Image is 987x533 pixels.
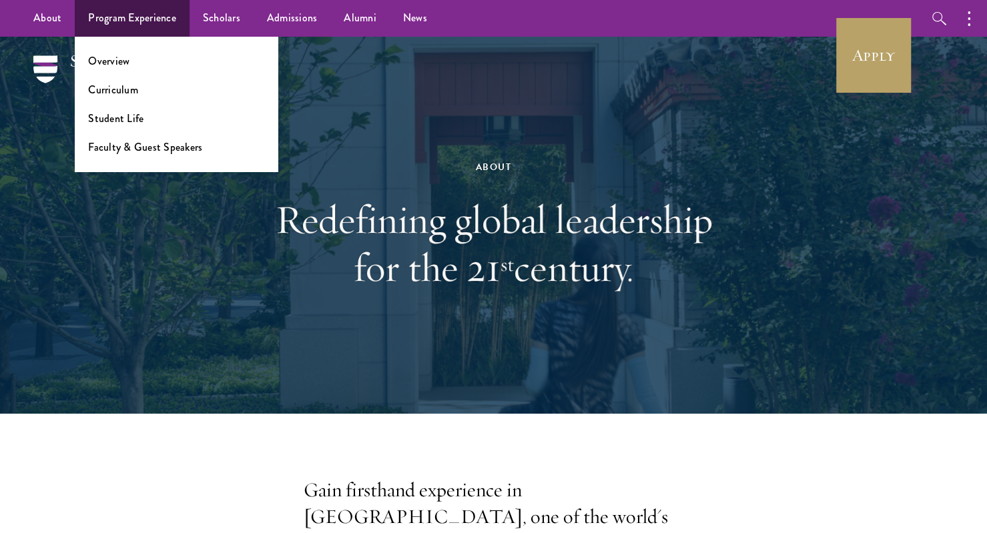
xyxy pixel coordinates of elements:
sup: st [501,251,514,277]
a: Student Life [88,111,143,126]
a: Overview [88,53,129,69]
img: Schwarzman Scholars [33,55,174,102]
a: Curriculum [88,82,138,97]
h1: Redefining global leadership for the 21 century. [264,195,724,292]
a: Apply [836,18,911,93]
div: About [264,159,724,175]
a: Faculty & Guest Speakers [88,139,202,155]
